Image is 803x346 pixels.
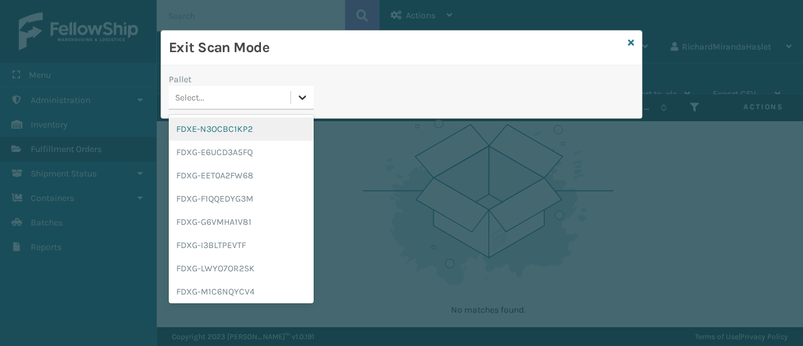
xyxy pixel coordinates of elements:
[169,117,314,141] div: FDXE-N3OCBC1KP2
[169,210,314,234] div: FDXG-G6VMHA1V81
[175,91,205,104] div: Select...
[169,280,314,303] div: FDXG-M1C6NQYCV4
[169,257,314,280] div: FDXG-LWYO7OR2SK
[169,73,191,86] label: Pallet
[169,187,314,210] div: FDXG-F1QQEDYG3M
[169,38,623,57] h3: Exit Scan Mode
[169,234,314,257] div: FDXG-I3BLTPEVTF
[169,141,314,164] div: FDXG-E6UCD3A5FQ
[169,164,314,187] div: FDXG-EET0A2FW68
